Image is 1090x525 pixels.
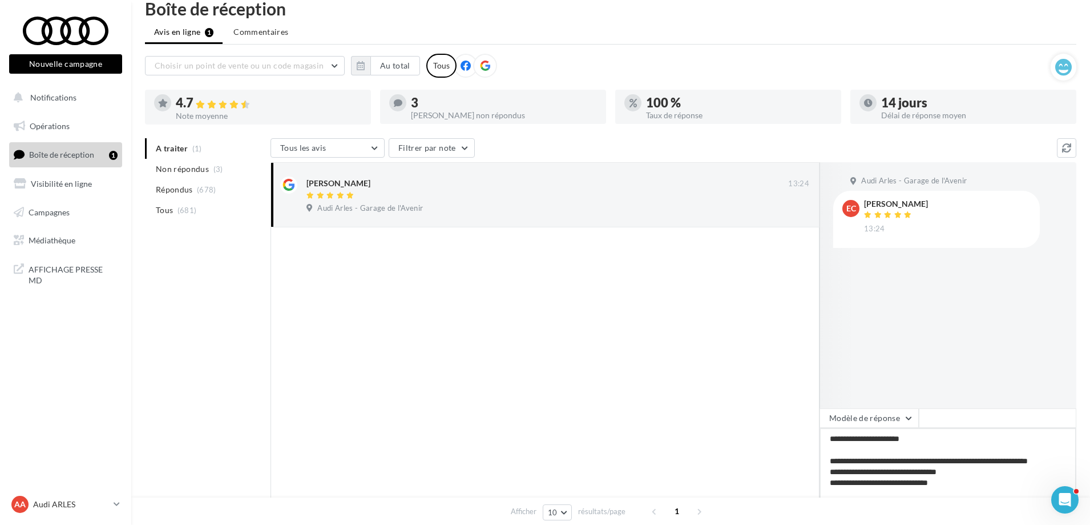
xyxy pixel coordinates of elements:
[864,200,928,208] div: [PERSON_NAME]
[7,172,124,196] a: Visibilité en ligne
[306,178,370,189] div: [PERSON_NAME]
[176,97,362,110] div: 4.7
[511,506,536,517] span: Afficher
[29,150,94,159] span: Boîte de réception
[156,184,193,195] span: Répondus
[177,206,197,215] span: (681)
[176,112,362,120] div: Note moyenne
[280,143,326,153] span: Tous les avis
[156,205,173,216] span: Tous
[578,506,625,517] span: résultats/page
[788,179,809,189] span: 13:24
[646,111,832,119] div: Taux de réponse
[389,138,475,158] button: Filtrer par note
[7,257,124,291] a: AFFICHAGE PRESSE MD
[29,262,118,286] span: AFFICHAGE PRESSE MD
[881,97,1067,109] div: 14 jours
[351,56,420,75] button: Au total
[9,494,122,515] a: AA Audi ARLES
[411,97,597,109] div: 3
[9,54,122,74] button: Nouvelle campagne
[881,111,1067,119] div: Délai de réponse moyen
[7,114,124,138] a: Opérations
[411,111,597,119] div: [PERSON_NAME] non répondus
[155,61,324,70] span: Choisir un point de vente ou un code magasin
[271,138,385,158] button: Tous les avis
[864,224,885,234] span: 13:24
[846,203,856,214] span: EC
[30,121,70,131] span: Opérations
[426,54,457,78] div: Tous
[145,56,345,75] button: Choisir un point de vente ou un code magasin
[213,165,223,174] span: (3)
[233,26,288,38] span: Commentaires
[29,235,75,245] span: Médiathèque
[29,207,70,217] span: Campagnes
[7,201,124,225] a: Campagnes
[7,142,124,167] a: Boîte de réception1
[109,151,118,160] div: 1
[14,499,26,510] span: AA
[7,229,124,253] a: Médiathèque
[646,97,832,109] div: 100 %
[370,56,420,75] button: Au total
[30,93,76,102] span: Notifications
[543,504,572,520] button: 10
[548,508,558,517] span: 10
[819,408,919,428] button: Modèle de réponse
[197,185,216,194] span: (678)
[317,203,423,214] span: Audi Arles - Garage de l'Avenir
[861,176,967,186] span: Audi Arles - Garage de l'Avenir
[31,179,92,189] span: Visibilité en ligne
[7,86,120,110] button: Notifications
[1051,486,1079,514] iframe: Intercom live chat
[33,499,109,510] p: Audi ARLES
[668,502,686,520] span: 1
[156,163,209,175] span: Non répondus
